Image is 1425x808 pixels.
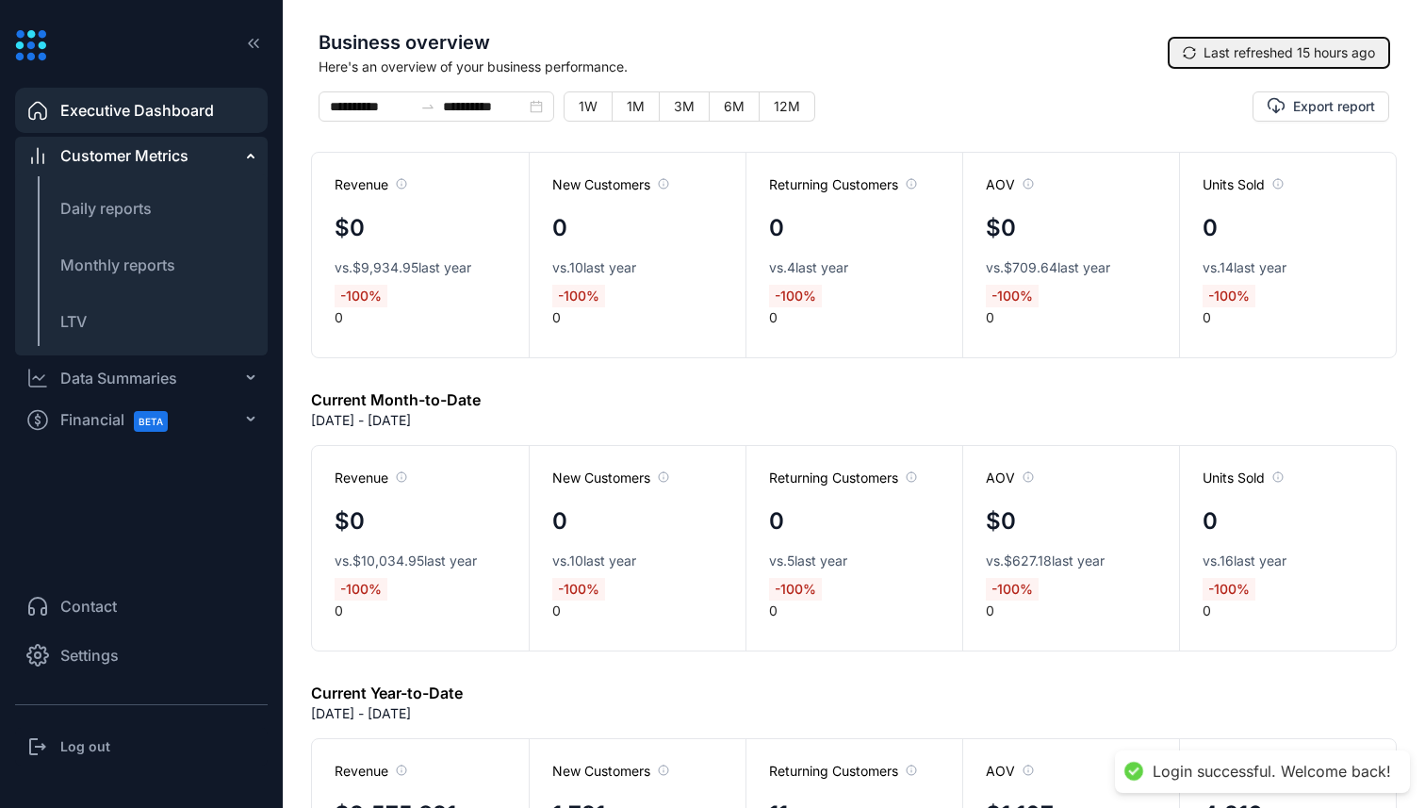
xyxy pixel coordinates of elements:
[1203,504,1218,538] h4: 0
[986,762,1034,781] span: AOV
[769,762,917,781] span: Returning Customers
[724,98,745,114] span: 6M
[769,578,822,601] span: -100 %
[60,595,117,618] span: Contact
[60,312,87,331] span: LTV
[311,411,411,430] p: [DATE] - [DATE]
[986,175,1034,194] span: AOV
[134,411,168,432] span: BETA
[552,211,567,245] h4: 0
[529,446,745,651] div: 0
[335,469,407,487] span: Revenue
[335,552,477,570] span: vs. $10,034.95 last year
[769,258,848,277] span: vs. 4 last year
[552,552,636,570] span: vs. 10 last year
[420,99,435,114] span: to
[60,399,185,441] span: Financial
[1293,97,1375,116] span: Export report
[335,504,365,538] h4: $0
[552,504,567,538] h4: 0
[335,175,407,194] span: Revenue
[745,446,962,651] div: 0
[1203,175,1284,194] span: Units Sold
[1253,91,1389,122] button: Export report
[335,578,387,601] span: -100 %
[769,469,917,487] span: Returning Customers
[986,504,1016,538] h4: $0
[986,578,1039,601] span: -100 %
[552,285,605,307] span: -100 %
[627,98,645,114] span: 1M
[1203,578,1255,601] span: -100 %
[769,285,822,307] span: -100 %
[312,153,529,357] div: 0
[1183,46,1196,59] span: sync
[60,144,188,167] span: Customer Metrics
[986,258,1110,277] span: vs. $709.64 last year
[420,99,435,114] span: swap-right
[1179,153,1396,357] div: 0
[552,578,605,601] span: -100 %
[311,682,463,704] h6: Current Year-to-Date
[1179,446,1396,651] div: 0
[1203,285,1255,307] span: -100 %
[335,211,365,245] h4: $0
[60,644,119,667] span: Settings
[311,388,481,411] h6: Current Month-to-Date
[962,153,1179,357] div: 0
[60,256,175,274] span: Monthly reports
[552,175,669,194] span: New Customers
[1203,552,1286,570] span: vs. 16 last year
[552,258,636,277] span: vs. 10 last year
[579,98,598,114] span: 1W
[774,98,800,114] span: 12M
[319,28,1169,57] span: Business overview
[769,552,847,570] span: vs. 5 last year
[335,285,387,307] span: -100 %
[962,446,1179,651] div: 0
[60,737,110,756] h3: Log out
[1204,42,1375,63] span: Last refreshed 15 hours ago
[986,285,1039,307] span: -100 %
[1203,469,1284,487] span: Units Sold
[769,211,784,245] h4: 0
[1203,258,1286,277] span: vs. 14 last year
[1169,38,1389,68] button: syncLast refreshed 15 hours ago
[986,211,1016,245] h4: $0
[319,57,1169,76] span: Here's an overview of your business performance.
[745,153,962,357] div: 0
[60,99,214,122] span: Executive Dashboard
[335,258,471,277] span: vs. $9,934.95 last year
[986,552,1105,570] span: vs. $627.18 last year
[552,762,669,781] span: New Customers
[60,367,177,389] div: Data Summaries
[335,762,407,781] span: Revenue
[769,175,917,194] span: Returning Customers
[1203,211,1218,245] h4: 0
[1153,762,1391,782] div: Login successful. Welcome back!
[60,199,152,218] span: Daily reports
[311,704,411,723] p: [DATE] - [DATE]
[674,98,695,114] span: 3M
[312,446,529,651] div: 0
[986,469,1034,487] span: AOV
[769,504,784,538] h4: 0
[552,469,669,487] span: New Customers
[529,153,745,357] div: 0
